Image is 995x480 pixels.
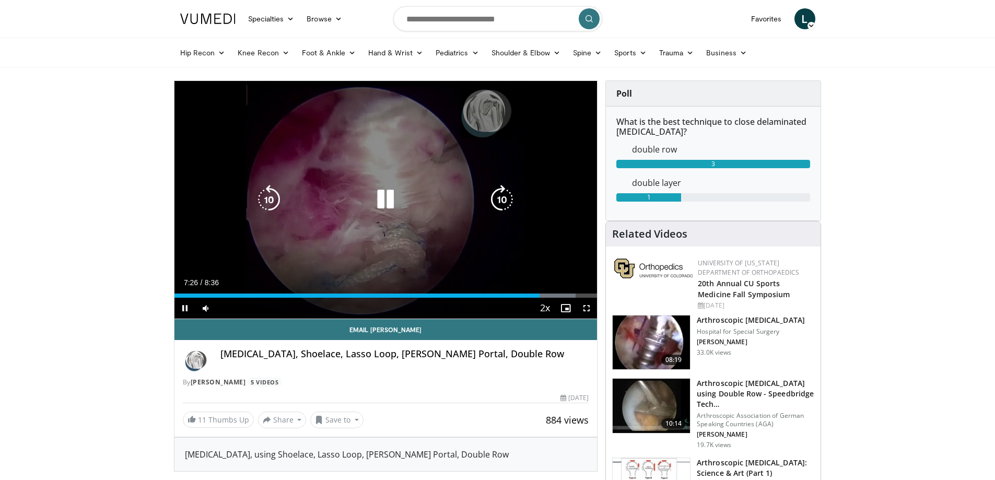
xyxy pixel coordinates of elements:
img: 355603a8-37da-49b6-856f-e00d7e9307d3.png.150x105_q85_autocrop_double_scale_upscale_version-0.2.png [614,259,693,278]
button: Share [258,412,307,428]
a: Pediatrics [429,42,485,63]
div: [DATE] [560,393,589,403]
a: L [794,8,815,29]
img: VuMedi Logo [180,14,236,24]
div: By [183,378,589,387]
a: 08:19 Arthroscopic [MEDICAL_DATA] Hospital for Special Surgery [PERSON_NAME] 33.0K views [612,315,814,370]
button: Pause [174,298,195,319]
a: Business [700,42,753,63]
button: Mute [195,298,216,319]
h3: Arthroscopic [MEDICAL_DATA]: Science & Art (Part 1) [697,458,814,478]
span: 7:26 [184,278,198,287]
img: Avatar [183,348,208,373]
a: Hand & Wrist [362,42,429,63]
a: Favorites [745,8,788,29]
span: 11 [198,415,206,425]
p: [PERSON_NAME] [697,430,814,439]
dd: double row [624,143,818,156]
p: 19.7K views [697,441,731,449]
a: Foot & Ankle [296,42,362,63]
p: Arthroscopic Association of German Speaking Countries (AGA) [697,412,814,428]
p: 33.0K views [697,348,731,357]
img: 289923_0003_1.png.150x105_q85_crop-smart_upscale.jpg [613,379,690,433]
strong: Poll [616,88,632,99]
a: [PERSON_NAME] [191,378,246,387]
span: 884 views [546,414,589,426]
h3: Arthroscopic [MEDICAL_DATA] [697,315,805,325]
span: / [201,278,203,287]
span: 10:14 [661,418,686,429]
a: 10:14 Arthroscopic [MEDICAL_DATA] using Double Row - Speedbridge Tech… Arthroscopic Association o... [612,378,814,449]
button: Enable picture-in-picture mode [555,298,576,319]
a: Shoulder & Elbow [485,42,567,63]
div: 1 [616,193,681,202]
div: 3 [616,160,810,168]
a: Trauma [653,42,700,63]
a: Spine [567,42,608,63]
a: Browse [300,8,348,29]
button: Save to [310,412,364,428]
h4: [MEDICAL_DATA], Shoelace, Lasso Loop, [PERSON_NAME] Portal, Double Row [220,348,589,360]
a: 20th Annual CU Sports Medicine Fall Symposium [698,278,790,299]
h3: Arthroscopic [MEDICAL_DATA] using Double Row - Speedbridge Tech… [697,378,814,409]
h4: Related Videos [612,228,687,240]
a: Specialties [242,8,301,29]
a: University of [US_STATE] Department of Orthopaedics [698,259,799,277]
span: 08:19 [661,355,686,365]
h6: What is the best technique to close delaminated [MEDICAL_DATA]? [616,117,810,137]
div: Progress Bar [174,294,598,298]
input: Search topics, interventions [393,6,602,31]
a: Email [PERSON_NAME] [174,319,598,340]
a: Hip Recon [174,42,232,63]
video-js: Video Player [174,81,598,319]
button: Playback Rate [534,298,555,319]
div: [DATE] [698,301,812,310]
span: 8:36 [205,278,219,287]
img: 10051_3.png.150x105_q85_crop-smart_upscale.jpg [613,315,690,370]
div: [MEDICAL_DATA], using Shoelace, Lasso Loop, [PERSON_NAME] Portal, Double Row [185,448,587,461]
p: [PERSON_NAME] [697,338,805,346]
a: 11 Thumbs Up [183,412,254,428]
a: Knee Recon [231,42,296,63]
a: Sports [608,42,653,63]
button: Fullscreen [576,298,597,319]
dd: double layer [624,177,818,189]
p: Hospital for Special Surgery [697,327,805,336]
a: 5 Videos [248,378,282,387]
